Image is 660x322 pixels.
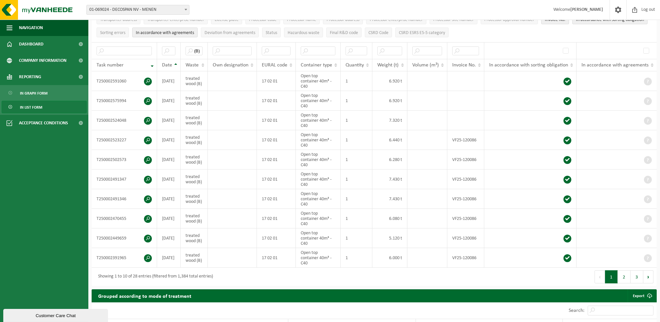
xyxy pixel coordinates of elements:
[296,248,341,268] td: Open top container 40m³ - C40
[2,101,87,113] a: In list form
[157,91,181,111] td: [DATE]
[181,111,208,130] td: treated wood (B)
[92,289,198,302] h2: Grouped according to mode of treatment
[92,111,157,130] td: T250002524048
[266,30,277,35] span: Status
[618,270,631,283] button: 2
[19,52,66,69] span: Company information
[19,36,44,52] span: Dashboard
[162,63,172,68] span: Date
[92,209,157,228] td: T250002470455
[257,71,296,91] td: 17 02 01
[372,170,407,189] td: 7.430 t
[489,63,568,68] span: In accordance with sorting obligation
[157,228,181,248] td: [DATE]
[257,130,296,150] td: 17 02 01
[341,228,372,248] td: 1
[447,248,484,268] td: VF25-120086
[372,209,407,228] td: 6.080 t
[257,170,296,189] td: 17 02 01
[341,91,372,111] td: 1
[581,63,649,68] span: In accordance with agreements
[157,209,181,228] td: [DATE]
[181,150,208,170] td: treated wood (B)
[643,270,653,283] button: Next
[365,27,392,37] button: CSRD CodeCSRD Code: Activate to sort
[92,71,157,91] td: T250002591060
[399,30,445,35] span: CSRD ESRS E5-5 category
[213,63,248,68] span: Own designation
[157,150,181,170] td: [DATE]
[372,189,407,209] td: 7.430 t
[346,63,364,68] span: Quantity
[157,111,181,130] td: [DATE]
[447,150,484,170] td: VF25-120086
[181,189,208,209] td: treated wood (B)
[20,101,42,114] span: In list form
[330,30,358,35] span: Final R&D code
[257,209,296,228] td: 17 02 01
[181,71,208,91] td: treated wood (B)
[447,170,484,189] td: VF25-120086
[341,170,372,189] td: 1
[296,91,341,111] td: Open top container 40m³ - C40
[628,289,656,302] a: Export
[87,5,189,14] span: 01-069024 - DECOSPAN NV - MENEN
[3,308,109,322] iframe: chat widget
[181,228,208,248] td: treated wood (B)
[181,130,208,150] td: treated wood (B)
[341,111,372,130] td: 1
[284,27,323,37] button: Hazardous waste : Activate to sort
[341,150,372,170] td: 1
[341,248,372,268] td: 1
[157,248,181,268] td: [DATE]
[372,130,407,150] td: 6.440 t
[447,228,484,248] td: VF25-120086
[92,170,157,189] td: T250002491347
[372,91,407,111] td: 6.920 t
[595,270,605,283] button: Previous
[86,5,189,15] span: 01-069024 - DECOSPAN NV - MENEN
[377,63,399,68] span: Weight (t)
[296,111,341,130] td: Open top container 40m³ - C40
[97,63,124,68] span: Task number
[19,69,41,85] span: Reporting
[19,20,43,36] span: Navigation
[296,170,341,189] td: Open top container 40m³ - C40
[157,189,181,209] td: [DATE]
[92,130,157,150] td: T250002523227
[92,248,157,268] td: T250002391965
[92,91,157,111] td: T250002575994
[181,91,208,111] td: treated wood (B)
[372,71,407,91] td: 6.920 t
[605,270,618,283] button: 1
[97,27,129,37] button: Sorting errorsSorting errors: Activate to sort
[257,91,296,111] td: 17 02 01
[301,63,332,68] span: Container type
[570,7,603,12] strong: [PERSON_NAME]
[447,209,484,228] td: VF25-120086
[326,27,362,37] button: Final R&D codeFinal R&amp;D code: Activate to sort
[447,189,484,209] td: VF25-120086
[296,209,341,228] td: Open top container 40m³ - C40
[341,189,372,209] td: 1
[92,150,157,170] td: T250002502573
[136,30,194,35] span: In accordance with agreements
[257,189,296,209] td: 17 02 01
[181,170,208,189] td: treated wood (B)
[569,308,584,313] label: Search:
[368,30,388,35] span: CSRD Code
[181,248,208,268] td: treated wood (B)
[100,30,125,35] span: Sorting errors
[372,228,407,248] td: 5.120 t
[132,27,198,37] button: In accordance with agreements : Activate to sort
[372,111,407,130] td: 7.320 t
[341,130,372,150] td: 1
[262,27,281,37] button: StatusStatus: Activate to sort
[262,63,287,68] span: EURAL code
[92,189,157,209] td: T250002491346
[296,71,341,91] td: Open top container 40m³ - C40
[186,63,199,68] span: Waste
[19,115,68,131] span: Acceptance conditions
